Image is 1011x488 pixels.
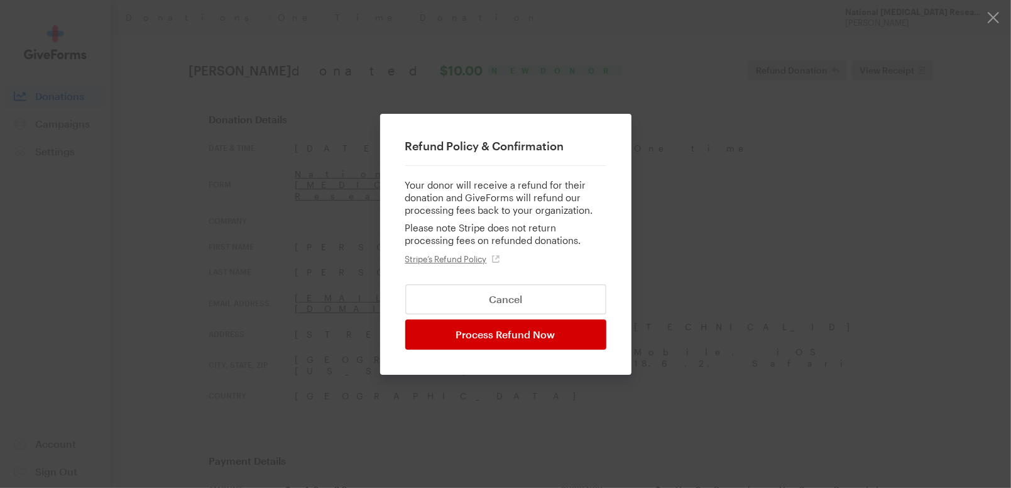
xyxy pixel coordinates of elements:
input: Process Refund Now [405,319,606,350]
td: Thank You! [317,101,694,141]
button: Cancel [405,284,606,314]
p: Please note Stripe does not return processing fees on refunded donations. [405,221,606,247]
p: Your donor will receive a refund for their donation and GiveForms will refund our processing fees... [405,179,606,216]
img: BrightFocus Foundation | National Glaucoma Research [396,21,616,57]
h2: Refund Policy & Confirmation [405,139,606,153]
a: Stripe’s Refund Policy [405,254,500,264]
